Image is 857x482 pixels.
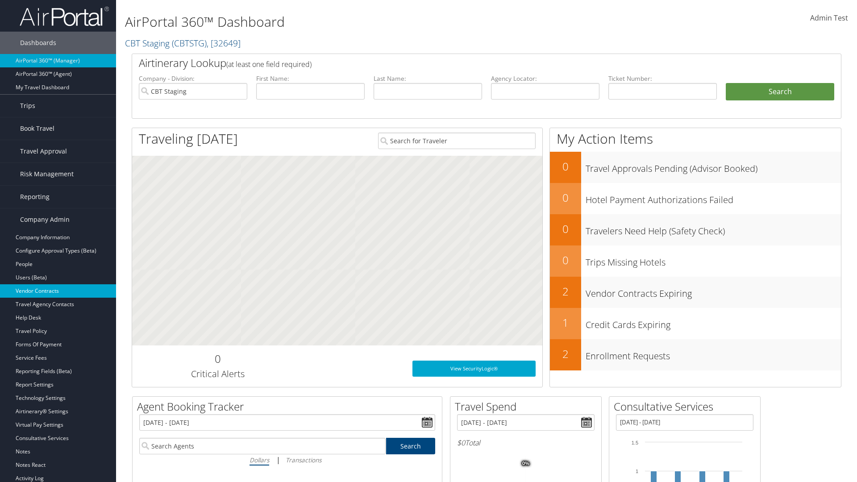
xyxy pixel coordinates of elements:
a: CBT Staging [125,37,241,49]
h3: Critical Alerts [139,368,296,380]
a: 2Vendor Contracts Expiring [550,277,841,308]
input: Search for Traveler [378,133,536,149]
span: (at least one field required) [226,59,312,69]
span: Trips [20,95,35,117]
a: Admin Test [810,4,848,32]
h2: 0 [139,351,296,366]
span: Dashboards [20,32,56,54]
a: 1Credit Cards Expiring [550,308,841,339]
h3: Trips Missing Hotels [586,252,841,269]
h2: 0 [550,221,581,237]
a: Search [386,438,436,454]
span: Reporting [20,186,50,208]
label: Ticket Number: [608,74,717,83]
span: Travel Approval [20,140,67,162]
span: Book Travel [20,117,54,140]
h2: Consultative Services [614,399,760,414]
h6: Total [457,438,595,448]
span: Company Admin [20,208,70,231]
h2: Airtinerary Lookup [139,55,775,71]
h3: Travelers Need Help (Safety Check) [586,220,841,237]
img: airportal-logo.png [20,6,109,27]
h3: Travel Approvals Pending (Advisor Booked) [586,158,841,175]
a: View SecurityLogic® [412,361,536,377]
h2: 1 [550,315,581,330]
h3: Enrollment Requests [586,345,841,362]
span: $0 [457,438,465,448]
a: 0Trips Missing Hotels [550,245,841,277]
input: Search Agents [139,438,386,454]
span: ( CBTSTG ) [172,37,207,49]
a: 2Enrollment Requests [550,339,841,370]
label: Company - Division: [139,74,247,83]
h1: Traveling [DATE] [139,129,238,148]
a: 0Travel Approvals Pending (Advisor Booked) [550,152,841,183]
a: 0Travelers Need Help (Safety Check) [550,214,841,245]
label: Last Name: [374,74,482,83]
div: | [139,454,435,465]
i: Dollars [250,456,269,464]
h3: Hotel Payment Authorizations Failed [586,189,841,206]
h2: 0 [550,159,581,174]
a: 0Hotel Payment Authorizations Failed [550,183,841,214]
h2: 0 [550,253,581,268]
tspan: 1 [636,469,638,474]
tspan: 1.5 [632,440,638,445]
label: Agency Locator: [491,74,599,83]
tspan: 0% [522,461,529,466]
span: Risk Management [20,163,74,185]
h2: 0 [550,190,581,205]
h2: 2 [550,284,581,299]
h1: My Action Items [550,129,841,148]
h2: Travel Spend [455,399,601,414]
h1: AirPortal 360™ Dashboard [125,12,607,31]
span: Admin Test [810,13,848,23]
button: Search [726,83,834,101]
h3: Credit Cards Expiring [586,314,841,331]
i: Transactions [286,456,321,464]
h2: 2 [550,346,581,361]
h2: Agent Booking Tracker [137,399,442,414]
span: , [ 32649 ] [207,37,241,49]
label: First Name: [256,74,365,83]
h3: Vendor Contracts Expiring [586,283,841,300]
